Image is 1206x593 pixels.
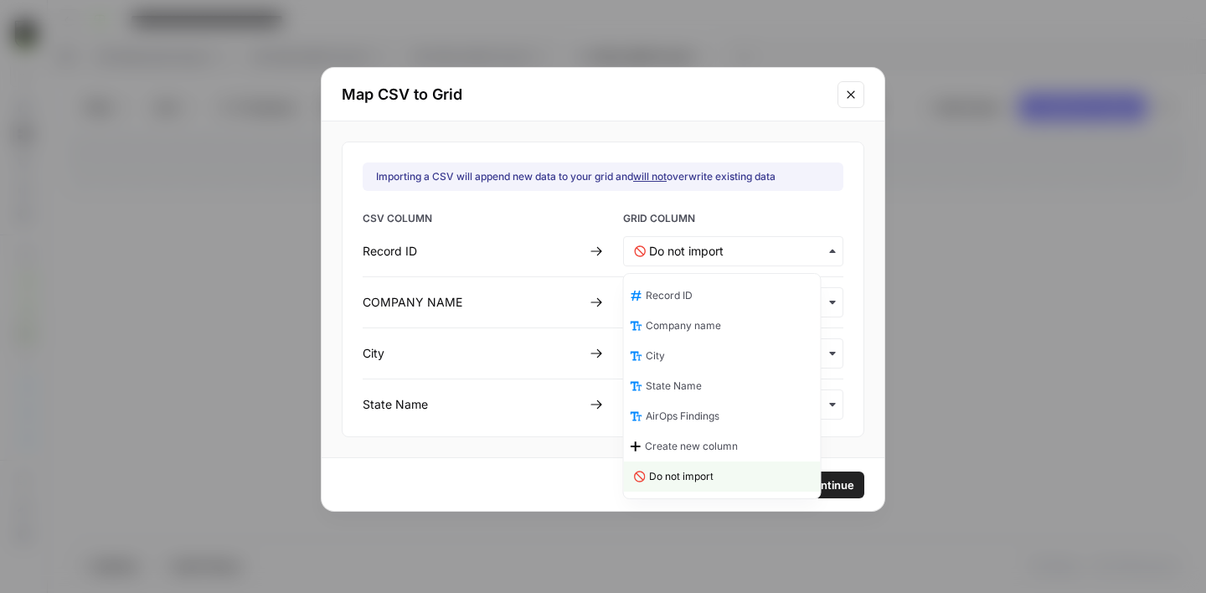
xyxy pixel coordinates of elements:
[363,345,583,362] div: City
[633,170,667,183] u: will not
[837,81,864,108] button: Close modal
[646,318,721,333] span: Company name
[363,243,583,260] div: Record ID
[363,211,583,229] span: CSV COLUMN
[646,379,702,394] span: State Name
[649,469,714,484] span: Do not import
[796,472,864,498] button: Continue
[623,211,843,229] span: GRID COLUMN
[806,477,854,493] span: Continue
[376,169,776,184] div: Importing a CSV will append new data to your grid and overwrite existing data
[646,348,665,364] span: City
[363,396,583,413] div: State Name
[342,83,827,106] h2: Map CSV to Grid
[646,288,693,303] span: Record ID
[363,294,583,311] div: COMPANY NAME
[646,409,719,424] span: AirOps Findings
[645,439,738,454] span: Create new column
[649,243,832,260] input: Do not import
